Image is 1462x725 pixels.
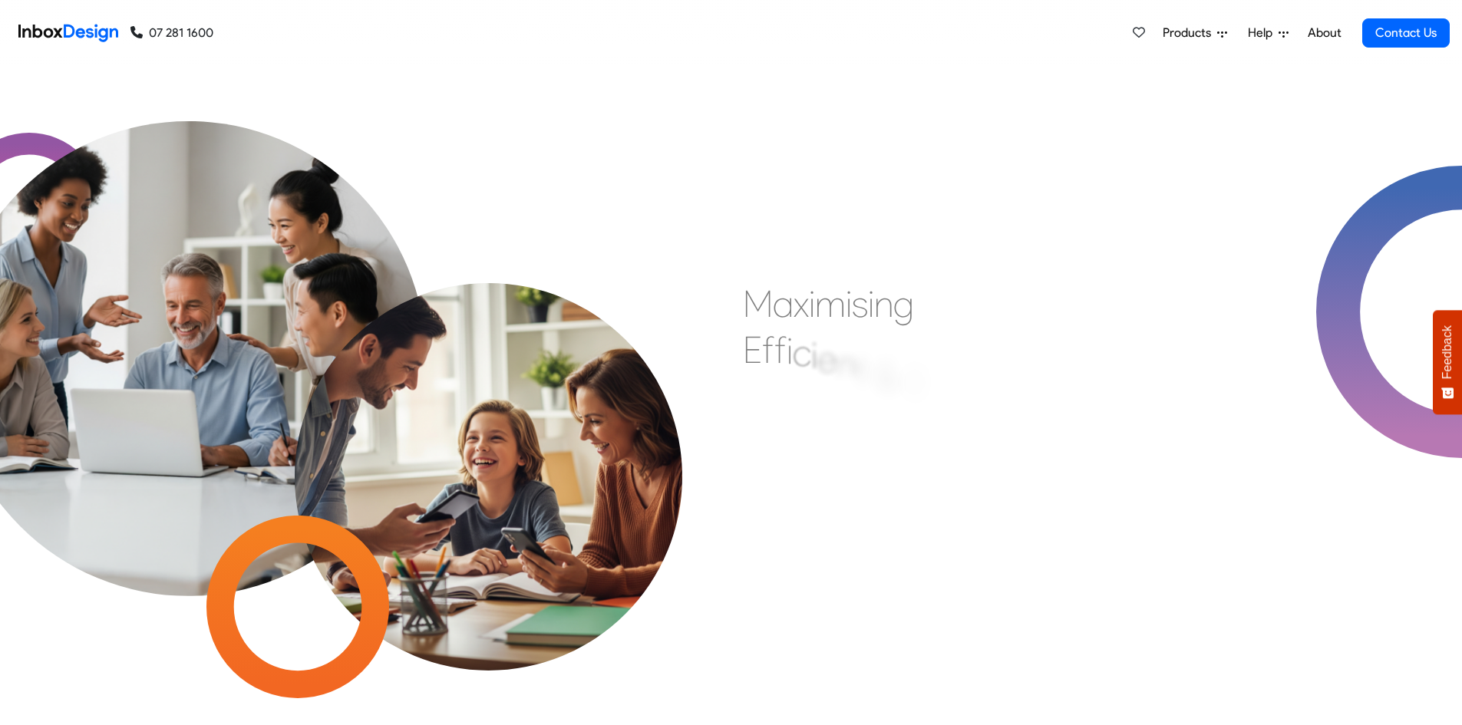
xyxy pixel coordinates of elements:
a: 07 281 1600 [130,24,213,42]
span: Help [1248,24,1279,42]
div: i [868,281,874,327]
img: parents_with_child.png [246,186,731,671]
div: E [743,327,762,373]
div: n [926,367,946,414]
div: n [874,281,893,327]
div: M [743,281,773,327]
div: s [852,281,868,327]
div: a [773,281,794,327]
div: m [815,281,846,327]
div: e [817,336,837,382]
a: Products [1157,18,1233,48]
div: i [811,332,817,378]
div: c [793,330,811,376]
div: & [876,352,898,398]
a: About [1303,18,1345,48]
div: x [794,281,809,327]
button: Feedback - Show survey [1433,310,1462,414]
a: Help [1242,18,1295,48]
div: i [846,281,852,327]
span: Feedback [1441,325,1454,379]
a: Contact Us [1362,18,1450,48]
div: f [762,327,774,373]
div: t [856,346,867,392]
div: Maximising Efficient & Engagement, Connecting Schools, Families, and Students. [743,281,1115,511]
div: i [809,281,815,327]
div: E [907,360,926,406]
div: i [787,328,793,374]
span: Products [1163,24,1217,42]
div: g [893,281,914,327]
div: f [774,327,787,373]
div: n [837,341,856,387]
